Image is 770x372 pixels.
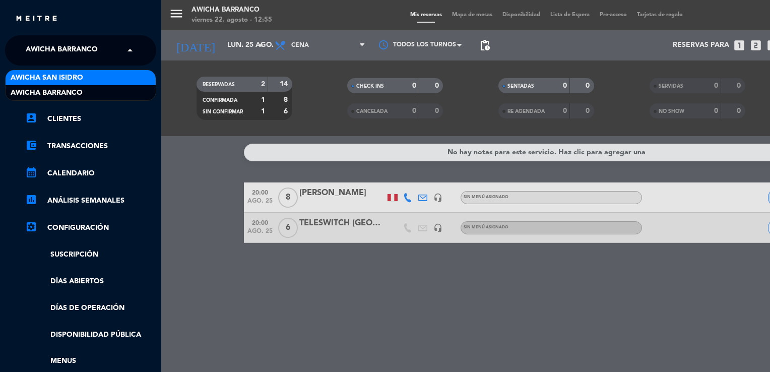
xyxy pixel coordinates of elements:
a: account_boxClientes [25,113,156,125]
a: calendar_monthCalendario [25,167,156,179]
a: Disponibilidad pública [25,329,156,341]
span: Awicha Barranco [26,40,98,61]
a: Configuración [25,222,156,234]
a: account_balance_walletTransacciones [25,140,156,152]
span: Awicha Barranco [11,87,83,99]
a: Días abiertos [25,276,156,287]
i: calendar_month [25,166,37,178]
img: MEITRE [15,15,58,23]
span: pending_actions [479,39,491,51]
a: Días de Operación [25,302,156,314]
span: Awicha San Isidro [11,72,83,84]
i: account_balance_wallet [25,139,37,151]
i: assessment [25,194,37,206]
a: Menus [25,355,156,367]
a: Suscripción [25,249,156,261]
i: account_box [25,112,37,124]
a: assessmentANÁLISIS SEMANALES [25,195,156,207]
i: settings_applications [25,221,37,233]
